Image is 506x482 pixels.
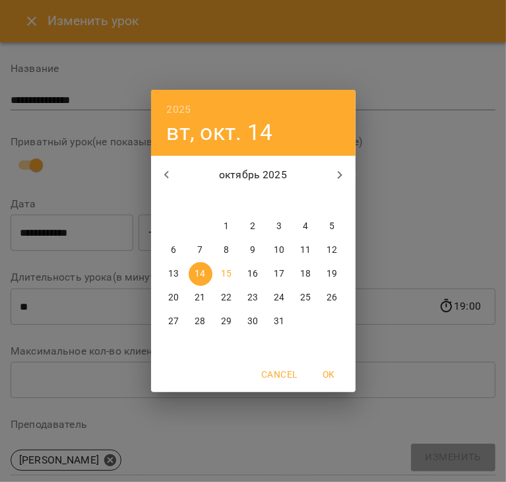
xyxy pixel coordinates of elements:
p: 2 [250,220,255,233]
button: 29 [215,310,239,333]
p: 28 [195,315,205,328]
button: 16 [241,262,265,286]
button: 31 [268,310,292,333]
span: вт [189,195,212,208]
button: 10 [268,238,292,262]
button: 24 [268,286,292,310]
button: 5 [321,215,344,238]
p: 26 [327,291,337,304]
p: 9 [250,244,255,257]
p: 31 [274,315,284,328]
button: 27 [162,310,186,333]
span: OK [313,366,345,382]
button: 15 [215,262,239,286]
p: 7 [197,244,203,257]
button: 3 [268,215,292,238]
p: 21 [195,291,205,304]
span: Cancel [261,366,297,382]
button: 13 [162,262,186,286]
p: 25 [300,291,311,304]
span: чт [241,195,265,208]
span: вс [321,195,344,208]
button: 18 [294,262,318,286]
button: Cancel [256,362,302,386]
p: 14 [195,267,205,281]
span: пт [268,195,292,208]
p: 18 [300,267,311,281]
p: 23 [247,291,258,304]
button: 30 [241,310,265,333]
button: OK [308,362,350,386]
button: 25 [294,286,318,310]
p: октябрь 2025 [182,167,324,183]
button: 19 [321,262,344,286]
p: 11 [300,244,311,257]
button: 2 [241,215,265,238]
p: 10 [274,244,284,257]
button: 20 [162,286,186,310]
span: ср [215,195,239,208]
p: 29 [221,315,232,328]
button: 14 [189,262,212,286]
p: 12 [327,244,337,257]
button: 22 [215,286,239,310]
p: 1 [224,220,229,233]
span: пн [162,195,186,208]
button: вт, окт. 14 [167,119,273,146]
button: 2025 [167,100,191,119]
p: 24 [274,291,284,304]
span: сб [294,195,318,208]
button: 21 [189,286,212,310]
p: 6 [171,244,176,257]
p: 20 [168,291,179,304]
button: 11 [294,238,318,262]
button: 9 [241,238,265,262]
button: 17 [268,262,292,286]
p: 13 [168,267,179,281]
p: 16 [247,267,258,281]
button: 12 [321,238,344,262]
p: 19 [327,267,337,281]
button: 26 [321,286,344,310]
p: 8 [224,244,229,257]
button: 6 [162,238,186,262]
button: 1 [215,215,239,238]
p: 5 [329,220,334,233]
p: 15 [221,267,232,281]
button: 8 [215,238,239,262]
p: 30 [247,315,258,328]
button: 23 [241,286,265,310]
p: 22 [221,291,232,304]
button: 7 [189,238,212,262]
p: 17 [274,267,284,281]
p: 3 [276,220,282,233]
p: 4 [303,220,308,233]
button: 4 [294,215,318,238]
button: 28 [189,310,212,333]
p: 27 [168,315,179,328]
